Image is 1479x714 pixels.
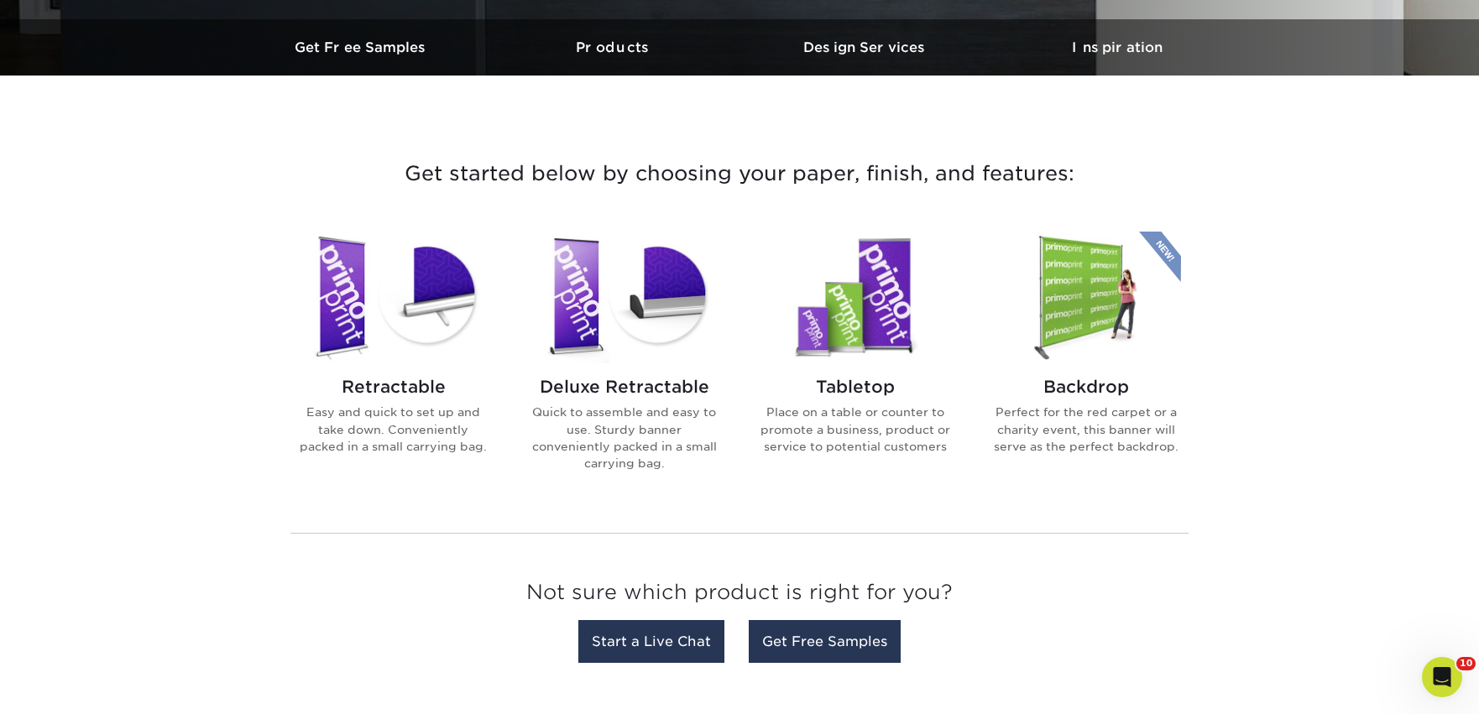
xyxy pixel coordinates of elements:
[990,404,1181,455] p: Perfect for the red carpet or a charity event, this banner will serve as the perfect backdrop.
[529,232,719,363] img: Deluxe Retractable Banner Stands
[529,377,719,397] h2: Deluxe Retractable
[236,19,488,76] a: Get Free Samples
[760,377,950,397] h2: Tabletop
[990,232,1181,498] a: Backdrop Banner Stands Backdrop Perfect for the red carpet or a charity event, this banner will s...
[749,620,901,663] a: Get Free Samples
[488,19,739,76] a: Products
[529,232,719,498] a: Deluxe Retractable Banner Stands Deluxe Retractable Quick to assemble and easy to use. Sturdy ban...
[991,19,1243,76] a: Inspiration
[298,404,489,455] p: Easy and quick to set up and take down. Conveniently packed in a small carrying bag.
[990,377,1181,397] h2: Backdrop
[760,404,950,455] p: Place on a table or counter to promote a business, product or service to potential customers
[1139,232,1181,282] img: New Product
[236,39,488,55] h3: Get Free Samples
[990,232,1181,363] img: Backdrop Banner Stands
[1422,657,1462,697] iframe: Intercom live chat
[760,232,950,363] img: Tabletop Banner Stands
[298,377,489,397] h2: Retractable
[991,39,1243,55] h3: Inspiration
[739,39,991,55] h3: Design Services
[578,620,724,663] a: Start a Live Chat
[248,136,1231,211] h3: Get started below by choosing your paper, finish, and features:
[298,232,489,363] img: Retractable Banner Stands
[488,39,739,55] h3: Products
[298,232,489,498] a: Retractable Banner Stands Retractable Easy and quick to set up and take down. Conveniently packed...
[739,19,991,76] a: Design Services
[760,232,950,498] a: Tabletop Banner Stands Tabletop Place on a table or counter to promote a business, product or ser...
[290,567,1189,625] h3: Not sure which product is right for you?
[529,404,719,472] p: Quick to assemble and easy to use. Sturdy banner conveniently packed in a small carrying bag.
[1456,657,1476,670] span: 10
